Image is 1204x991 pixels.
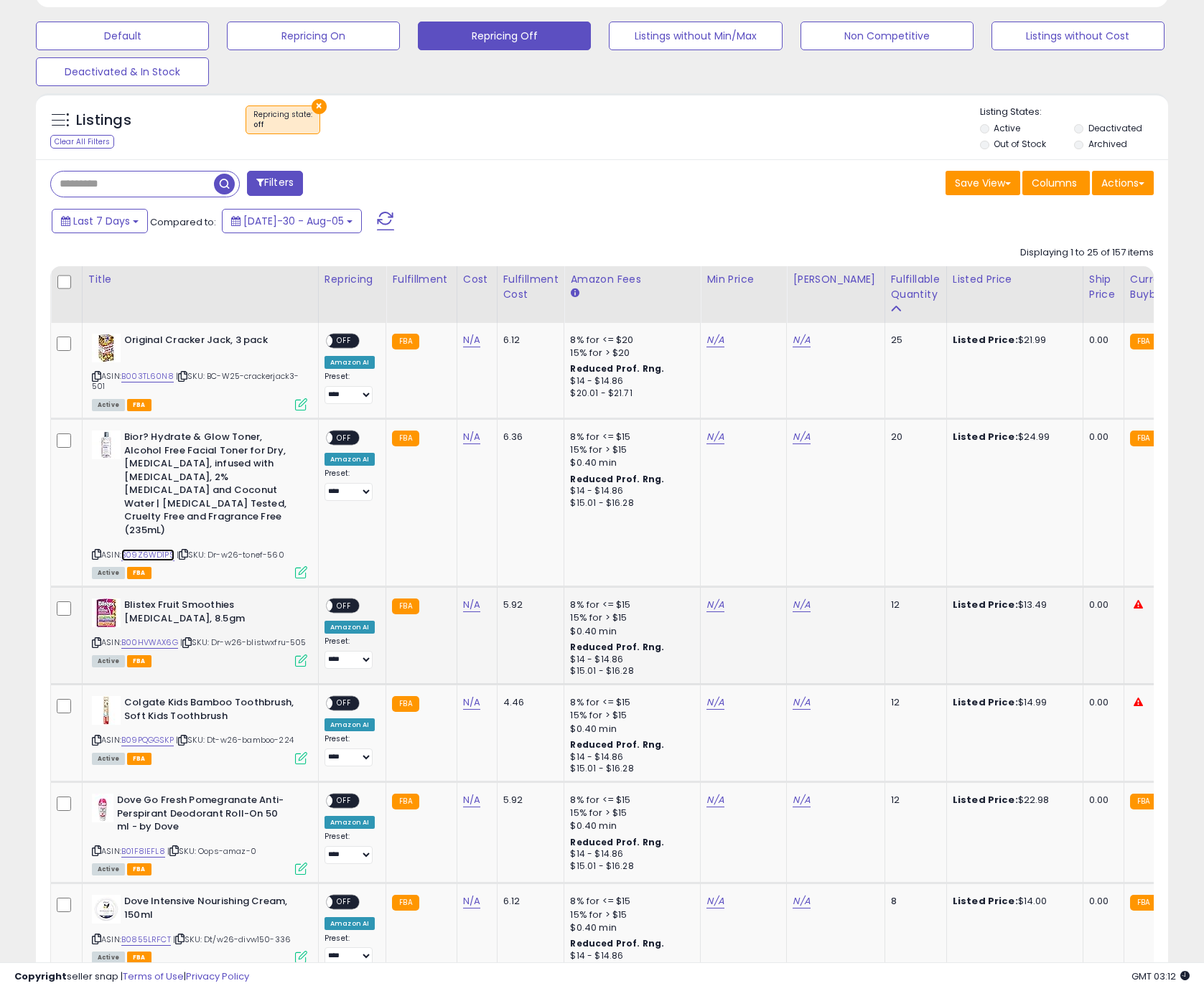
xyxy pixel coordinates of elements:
[891,272,941,302] div: Fulfillable Quantity
[92,334,121,362] img: 51kTCJZHrZL._SL40_.jpg
[570,347,689,360] div: 15% for > $20
[706,598,724,612] a: N/A
[325,917,375,930] div: Amazon AI
[392,895,419,911] small: FBA
[503,272,559,302] div: Fulfillment Cost
[1020,246,1154,260] div: Displaying 1 to 25 of 157 items
[325,372,375,404] div: Preset:
[570,362,664,375] b: Reduced Prof. Rng.
[1088,122,1142,134] label: Deactivated
[891,696,935,709] div: 12
[503,696,554,709] div: 4.46
[117,794,291,837] b: Dove Go Fresh Pomegranate Anti-Perspirant Deodorant Roll-On 50 ml - by Dove
[124,334,299,351] b: Original Cracker Jack, 3 pack
[1032,176,1077,190] span: Columns
[124,431,299,541] b: Bior? Hydrate & Glow Toner, Alcohol Free Facial Toner for Dry, [MEDICAL_DATA], infused with [MEDI...
[332,795,355,807] span: OFF
[1089,895,1113,908] div: 0.00
[92,655,125,667] span: All listings currently available for purchase on Amazon
[463,598,480,612] a: N/A
[891,895,935,908] div: 8
[570,456,689,469] div: $0.40 min
[92,431,307,577] div: ASIN:
[570,860,689,873] div: $15.01 - $16.28
[793,793,810,807] a: N/A
[570,709,689,722] div: 15% for > $15
[953,696,1072,709] div: $14.99
[706,695,724,710] a: N/A
[994,138,1046,150] label: Out of Stock
[14,970,249,984] div: seller snap | |
[1089,272,1118,302] div: Ship Price
[570,738,664,751] b: Reduced Prof. Rng.
[570,908,689,921] div: 15% for > $15
[570,388,689,400] div: $20.01 - $21.71
[325,356,375,369] div: Amazon AI
[570,598,689,611] div: 8% for <= $15
[186,969,249,983] a: Privacy Policy
[891,431,935,443] div: 20
[570,375,689,388] div: $14 - $14.86
[392,794,419,809] small: FBA
[92,753,125,765] span: All listings currently available for purchase on Amazon
[92,794,307,873] div: ASIN:
[1092,171,1154,195] button: Actions
[227,22,400,50] button: Repricing On
[1089,334,1113,347] div: 0.00
[243,214,344,228] span: [DATE]-30 - Aug-05
[36,22,209,50] button: Default
[891,334,935,347] div: 25
[570,751,689,764] div: $14 - $14.86
[123,969,184,983] a: Terms of Use
[332,335,355,347] span: OFF
[92,895,307,962] div: ASIN:
[92,567,125,579] span: All listings currently available for purchase on Amazon
[706,793,724,807] a: N/A
[570,625,689,638] div: $0.40 min
[706,272,780,287] div: Min Price
[392,598,419,614] small: FBA
[793,695,810,710] a: N/A
[325,718,375,731] div: Amazon AI
[609,22,782,50] button: Listings without Min/Max
[127,399,151,411] span: FBA
[121,637,178,649] a: B00HVWAX6G
[121,734,174,746] a: B09PQGGSKP
[570,794,689,807] div: 8% for <= $15
[1130,272,1204,302] div: Current Buybox Price
[332,698,355,710] span: OFF
[801,22,974,50] button: Non Competitive
[92,399,125,411] span: All listings currently available for purchase on Amazon
[953,598,1072,611] div: $13.49
[247,171,303,196] button: Filters
[76,111,131,131] h5: Listings
[570,937,664,949] b: Reduced Prof. Rng.
[167,845,256,857] span: | SKU: Oops-amaz-0
[325,621,375,634] div: Amazon AI
[570,431,689,443] div: 8% for <= $15
[92,598,307,665] div: ASIN:
[92,598,121,627] img: 51CYPmFNvBL._SL40_.jpg
[92,370,299,392] span: | SKU: BC-W25-crackerjack3-501
[953,695,1018,709] b: Listed Price:
[1130,431,1157,446] small: FBA
[570,807,689,819] div: 15% for > $15
[392,334,419,349] small: FBA
[124,895,299,925] b: Dove Intensive Nourishing Cream, 150ml
[176,734,294,746] span: | SKU: Dt-w26-bamboo-224
[312,99,327,114] button: ×
[127,863,151,875] span: FBA
[946,171,1020,195] button: Save View
[570,836,664,848] b: Reduced Prof. Rng.
[793,272,878,287] div: [PERSON_NAME]
[325,637,375,669] div: Preset:
[50,135,114,149] div: Clear All Filters
[14,969,67,983] strong: Copyright
[121,845,165,858] a: B01F8IEFL8
[953,333,1018,347] b: Listed Price:
[1130,794,1157,809] small: FBA
[570,895,689,908] div: 8% for <= $15
[570,287,579,300] small: Amazon Fees.
[706,430,724,444] a: N/A
[463,695,480,710] a: N/A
